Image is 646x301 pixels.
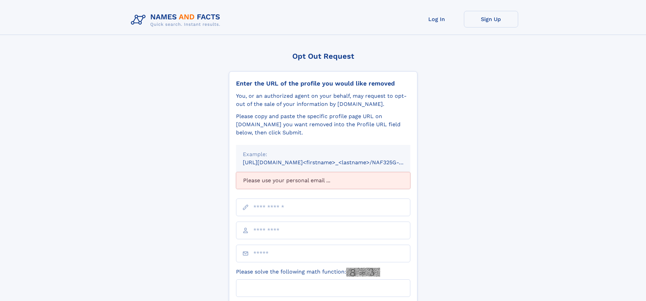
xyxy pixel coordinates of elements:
a: Log In [410,11,464,27]
small: [URL][DOMAIN_NAME]<firstname>_<lastname>/NAF325G-xxxxxxxx [243,159,423,166]
a: Sign Up [464,11,518,27]
div: Please use your personal email ... [236,172,410,189]
div: Opt Out Request [229,52,417,60]
img: Logo Names and Facts [128,11,226,29]
div: Example: [243,150,404,158]
div: Enter the URL of the profile you would like removed [236,80,410,87]
div: Please copy and paste the specific profile page URL on [DOMAIN_NAME] you want removed into the Pr... [236,112,410,137]
div: You, or an authorized agent on your behalf, may request to opt-out of the sale of your informatio... [236,92,410,108]
label: Please solve the following math function: [236,268,380,277]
